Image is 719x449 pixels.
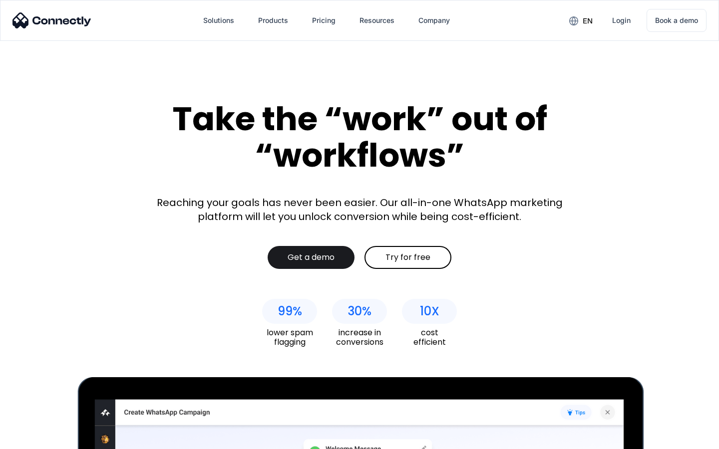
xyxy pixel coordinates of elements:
[420,304,439,318] div: 10X
[268,246,355,269] a: Get a demo
[135,101,584,173] div: Take the “work” out of “workflows”
[150,196,569,224] div: Reaching your goals has never been easier. Our all-in-one WhatsApp marketing platform will let yo...
[288,252,335,262] div: Get a demo
[278,304,302,318] div: 99%
[612,13,631,27] div: Login
[10,432,60,446] aside: Language selected: English
[20,432,60,446] ul: Language list
[604,8,639,32] a: Login
[304,8,344,32] a: Pricing
[262,328,317,347] div: lower spam flagging
[364,246,451,269] a: Try for free
[583,14,593,28] div: en
[203,13,234,27] div: Solutions
[348,304,371,318] div: 30%
[402,328,457,347] div: cost efficient
[385,252,430,262] div: Try for free
[418,13,450,27] div: Company
[359,13,394,27] div: Resources
[312,13,336,27] div: Pricing
[12,12,91,28] img: Connectly Logo
[647,9,707,32] a: Book a demo
[258,13,288,27] div: Products
[332,328,387,347] div: increase in conversions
